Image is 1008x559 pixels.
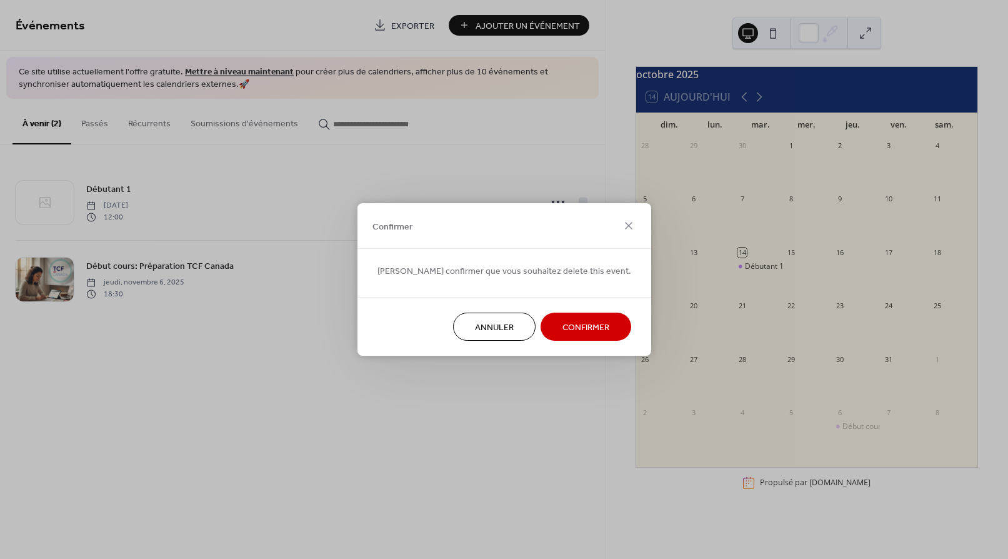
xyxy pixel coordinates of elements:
[453,313,536,341] button: Annuler
[541,313,631,341] button: Confirmer
[562,321,609,335] span: Confirmer
[475,321,514,335] span: Annuler
[377,265,631,278] span: [PERSON_NAME] confirmer que vous souhaitez delete this event.
[372,220,412,233] span: Confirmer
